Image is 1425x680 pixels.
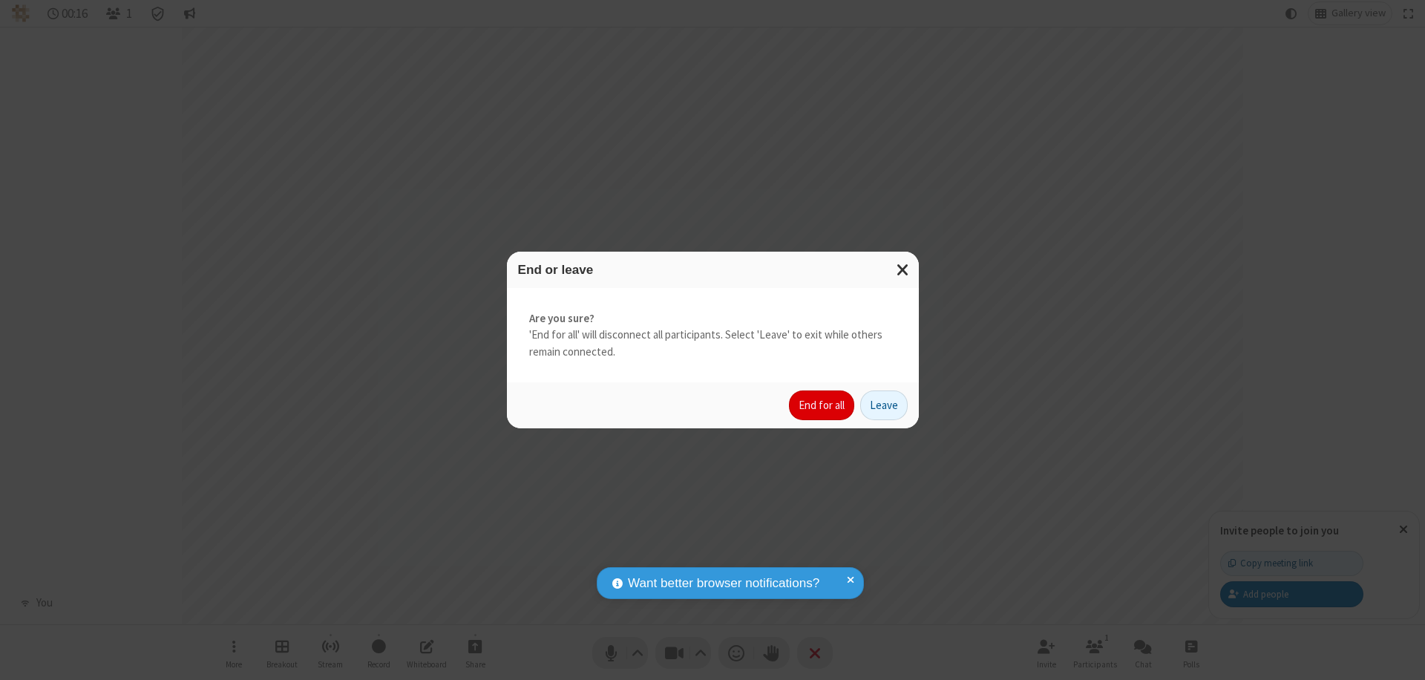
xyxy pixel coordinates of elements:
h3: End or leave [518,263,908,277]
strong: Are you sure? [529,310,897,327]
button: Leave [860,390,908,420]
span: Want better browser notifications? [628,574,819,593]
div: 'End for all' will disconnect all participants. Select 'Leave' to exit while others remain connec... [507,288,919,383]
button: Close modal [888,252,919,288]
button: End for all [789,390,854,420]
